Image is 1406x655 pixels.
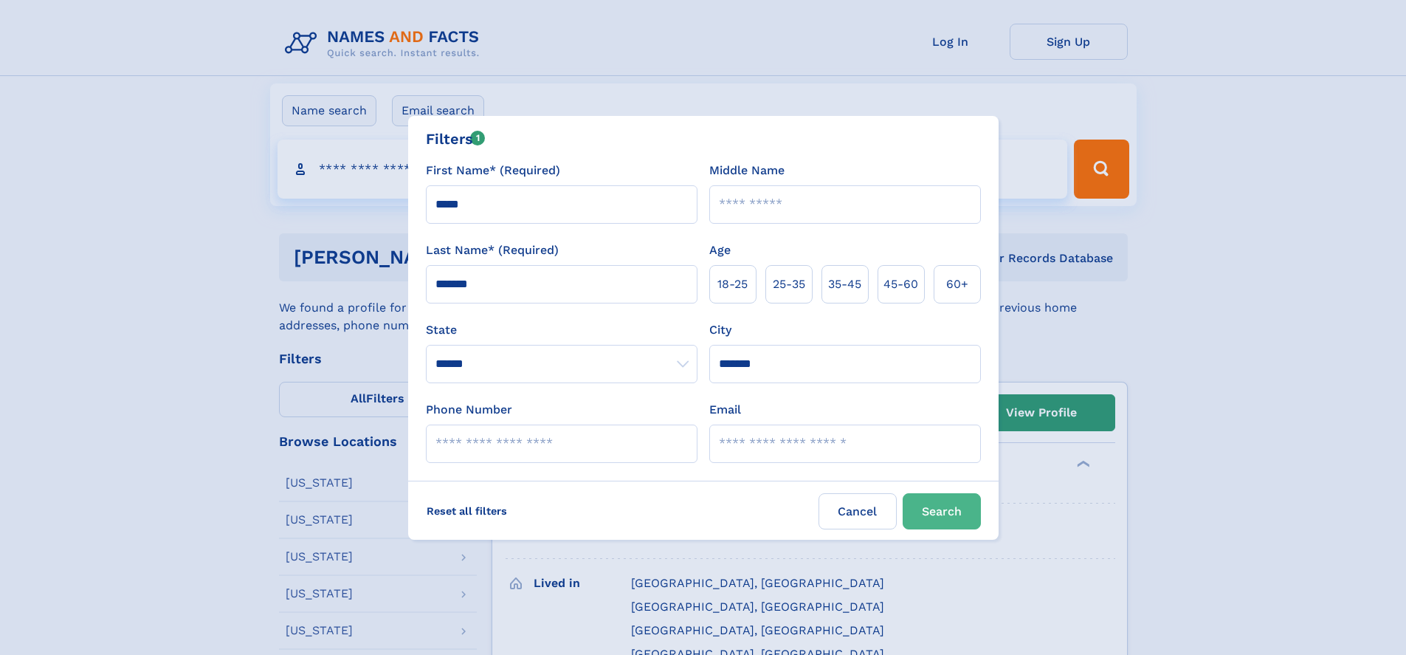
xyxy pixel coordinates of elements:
[426,321,697,339] label: State
[709,241,731,259] label: Age
[946,275,968,293] span: 60+
[717,275,748,293] span: 18‑25
[828,275,861,293] span: 35‑45
[709,401,741,419] label: Email
[426,241,559,259] label: Last Name* (Required)
[709,162,785,179] label: Middle Name
[773,275,805,293] span: 25‑35
[819,493,897,529] label: Cancel
[903,493,981,529] button: Search
[709,321,731,339] label: City
[883,275,918,293] span: 45‑60
[426,401,512,419] label: Phone Number
[417,493,517,529] label: Reset all filters
[426,128,486,150] div: Filters
[426,162,560,179] label: First Name* (Required)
